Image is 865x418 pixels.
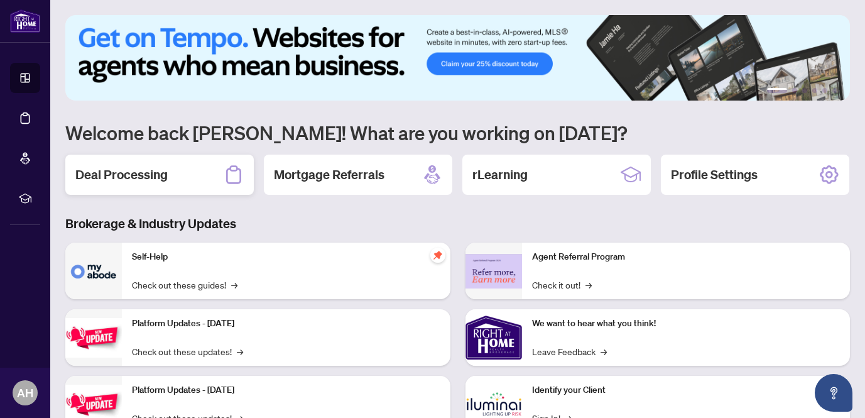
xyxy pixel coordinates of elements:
img: Agent Referral Program [465,254,522,289]
span: → [231,278,237,292]
p: Platform Updates - [DATE] [132,317,440,331]
a: Check out these guides!→ [132,278,237,292]
button: 2 [792,88,797,93]
h3: Brokerage & Industry Updates [65,215,850,233]
h2: Deal Processing [75,166,168,184]
button: 1 [767,88,787,93]
a: Check it out!→ [532,278,592,292]
p: Platform Updates - [DATE] [132,383,440,397]
img: We want to hear what you think! [465,309,522,366]
span: → [237,344,243,358]
span: AH [17,384,33,402]
img: Self-Help [65,243,122,299]
img: logo [10,9,40,33]
h1: Welcome back [PERSON_NAME]! What are you working on [DATE]? [65,121,850,145]
p: Agent Referral Program [532,250,841,264]
p: Identify your Client [532,383,841,397]
p: We want to hear what you think! [532,317,841,331]
a: Leave Feedback→ [532,344,607,358]
button: 6 [832,88,837,93]
h2: rLearning [472,166,528,184]
span: → [601,344,607,358]
a: Check out these updates!→ [132,344,243,358]
button: 5 [822,88,827,93]
button: Open asap [815,374,852,412]
img: Platform Updates - July 21, 2025 [65,318,122,358]
span: → [585,278,592,292]
p: Self-Help [132,250,440,264]
button: 4 [812,88,817,93]
h2: Profile Settings [671,166,758,184]
img: Slide 0 [65,15,850,101]
button: 3 [802,88,807,93]
span: pushpin [430,248,445,263]
h2: Mortgage Referrals [274,166,384,184]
